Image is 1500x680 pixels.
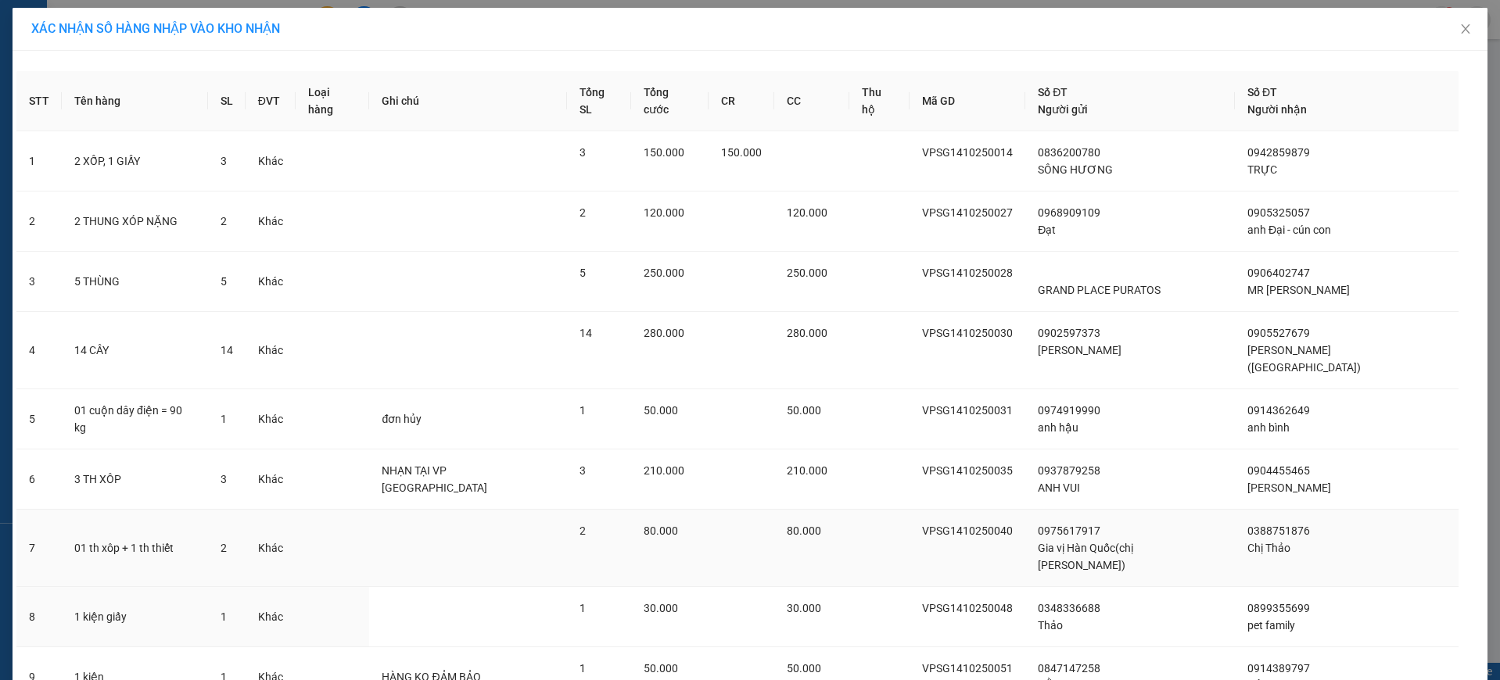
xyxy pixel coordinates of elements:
span: [PERSON_NAME] [1247,481,1331,494]
td: Khác [246,587,296,647]
span: 80.000 [644,524,678,537]
span: 250.000 [644,267,684,279]
th: STT [16,71,62,131]
span: 14 [580,327,592,339]
th: SL [208,71,246,131]
td: 2 [16,191,62,252]
td: 1 [16,131,62,191]
span: Số ĐT [1038,86,1068,98]
span: 80.000 [787,524,821,537]
td: 14 CÂY [62,312,208,389]
span: Đạt [1038,224,1056,236]
td: Khác [246,449,296,510]
span: SÔNG HƯƠNG [1038,163,1113,176]
span: [PERSON_NAME] [1038,344,1121,356]
span: Thảo [1038,619,1063,632]
span: 0937879258 [1038,464,1100,477]
td: 3 TH XÔP [62,449,208,510]
span: 2 [580,206,586,219]
td: 3 [16,252,62,312]
span: VPSG1410250040 [922,524,1013,537]
span: 210.000 [644,464,684,477]
span: 0906402747 [1247,267,1310,279]
th: ĐVT [246,71,296,131]
span: 3 [221,473,227,485]
td: Khác [246,191,296,252]
span: 1 [580,602,586,614]
span: 3 [221,155,227,167]
td: Khác [246,510,296,587]
td: 7 [16,510,62,587]
span: 50.000 [644,662,678,675]
td: 5 [16,389,62,449]
span: MR [PERSON_NAME] [1247,284,1350,296]
td: 5 THÙNG [62,252,208,312]
span: 50.000 [787,404,821,417]
span: 30.000 [644,602,678,614]
span: VPSG1410250031 [922,404,1013,417]
span: 3 [580,464,586,477]
span: 2 [580,524,586,537]
span: Số ĐT [1247,86,1277,98]
span: [PERSON_NAME] ([GEOGRAPHIC_DATA]) [1247,344,1361,374]
span: VPSG1410250028 [922,267,1013,279]
span: đơn hủy [382,413,422,425]
span: 0914389797 [1247,662,1310,675]
span: 5 [580,267,586,279]
td: 2 THUNG XÓP NẶNG [62,191,208,252]
span: 120.000 [644,206,684,219]
span: 0975617917 [1038,524,1100,537]
span: 120.000 [787,206,827,219]
span: Người gửi [1038,103,1088,116]
th: Mã GD [910,71,1025,131]
span: 1 [580,404,586,417]
span: 0905527679 [1247,327,1310,339]
span: 280.000 [787,327,827,339]
span: 0836200780 [1038,146,1100,159]
span: 150.000 [721,146,762,159]
td: 8 [16,587,62,647]
span: anh Đại - cún con [1247,224,1331,236]
span: 1 [580,662,586,675]
th: Tên hàng [62,71,208,131]
span: VPSG1410250035 [922,464,1013,477]
span: 0942859879 [1247,146,1310,159]
span: 50.000 [787,662,821,675]
span: 210.000 [787,464,827,477]
span: 150.000 [644,146,684,159]
span: Gia vị Hàn Quốc(chị [PERSON_NAME]) [1038,542,1133,571]
span: 280.000 [644,327,684,339]
span: VPSG1410250014 [922,146,1013,159]
span: VPSG1410250030 [922,327,1013,339]
span: 0968909109 [1038,206,1100,219]
th: Tổng cước [631,71,709,131]
span: 0905325057 [1247,206,1310,219]
span: anh bình [1247,421,1290,434]
span: 250.000 [787,267,827,279]
span: XÁC NHẬN SỐ HÀNG NHẬP VÀO KHO NHẬN [31,21,280,36]
span: 2 [221,215,227,227]
button: Close [1444,8,1487,52]
span: VPSG1410250027 [922,206,1013,219]
td: Khác [246,312,296,389]
span: 0904455465 [1247,464,1310,477]
span: anh hậu [1038,421,1078,434]
span: TRỰC [1247,163,1277,176]
td: 01 cuộn dây điện = 90 kg [62,389,208,449]
span: 14 [221,344,233,356]
th: Thu hộ [849,71,910,131]
span: close [1459,23,1472,35]
span: 0899355699 [1247,602,1310,614]
th: Ghi chú [369,71,566,131]
span: 5 [221,275,227,288]
span: 2 [221,542,227,554]
span: VPSG1410250051 [922,662,1013,675]
span: Người nhận [1247,103,1307,116]
span: 0348336688 [1038,602,1100,614]
td: 1 kiện giấy [62,587,208,647]
span: 1 [221,413,227,425]
th: CC [774,71,849,131]
td: 01 th xôp + 1 th thiết [62,510,208,587]
span: ANH VUI [1038,481,1080,494]
span: 0388751876 [1247,524,1310,537]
